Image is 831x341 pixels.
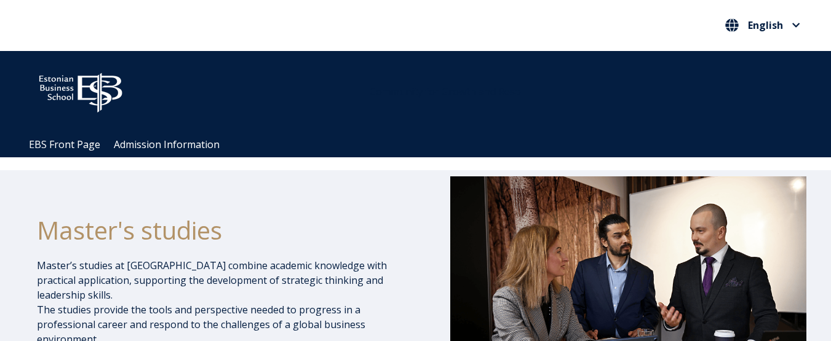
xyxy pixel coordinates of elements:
[722,15,803,36] nav: Select your language
[37,215,418,246] h1: Master's studies
[748,20,783,30] span: English
[29,138,100,151] a: EBS Front Page
[22,132,822,157] div: Navigation Menu
[28,63,133,116] img: ebs_logo2016_white
[114,138,220,151] a: Admission Information
[722,15,803,35] button: English
[370,85,521,98] span: Community for Growth and Resp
